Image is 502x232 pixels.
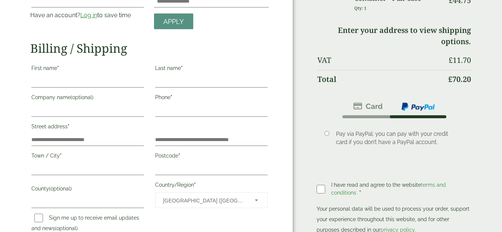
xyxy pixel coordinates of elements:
a: Apply [154,13,193,30]
bdi: 70.20 [448,74,471,84]
span: I have read and agree to the website [331,182,446,196]
abbr: required [178,153,180,159]
p: Have an account? to save time [30,11,145,20]
label: Last name [155,63,268,76]
small: Qty: 1 [354,5,367,11]
span: £ [448,74,452,84]
a: Log in [80,12,97,19]
bdi: 11.70 [449,55,471,65]
abbr: required [68,123,70,129]
abbr: required [170,94,172,100]
img: stripe.png [353,102,383,111]
span: Country/Region [155,192,268,208]
abbr: required [181,65,183,71]
abbr: required [60,153,62,159]
input: Sign me up to receive email updates and news(optional) [34,214,43,222]
label: Town / City [31,150,144,163]
label: Postcode [155,150,268,163]
span: (optional) [49,186,72,192]
label: Country/Region [155,180,268,192]
abbr: required [359,190,361,196]
p: Pay via PayPal; you can pay with your credit card if you don’t have a PayPal account. [336,130,461,146]
abbr: required [194,182,196,188]
label: Company name [31,92,144,105]
label: Phone [155,92,268,105]
abbr: required [57,65,59,71]
span: (optional) [71,94,93,100]
span: Apply [163,18,184,26]
span: (optional) [55,225,78,231]
h2: Billing / Shipping [30,41,269,55]
td: Enter your address to view shipping options. [317,21,471,51]
label: Street address [31,121,144,134]
label: County [31,183,144,196]
img: ppcp-gateway.png [401,102,435,112]
span: £ [449,55,453,65]
th: VAT [317,51,443,69]
span: United Kingdom (UK) [163,193,245,208]
th: Total [317,70,443,88]
label: First name [31,63,144,76]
